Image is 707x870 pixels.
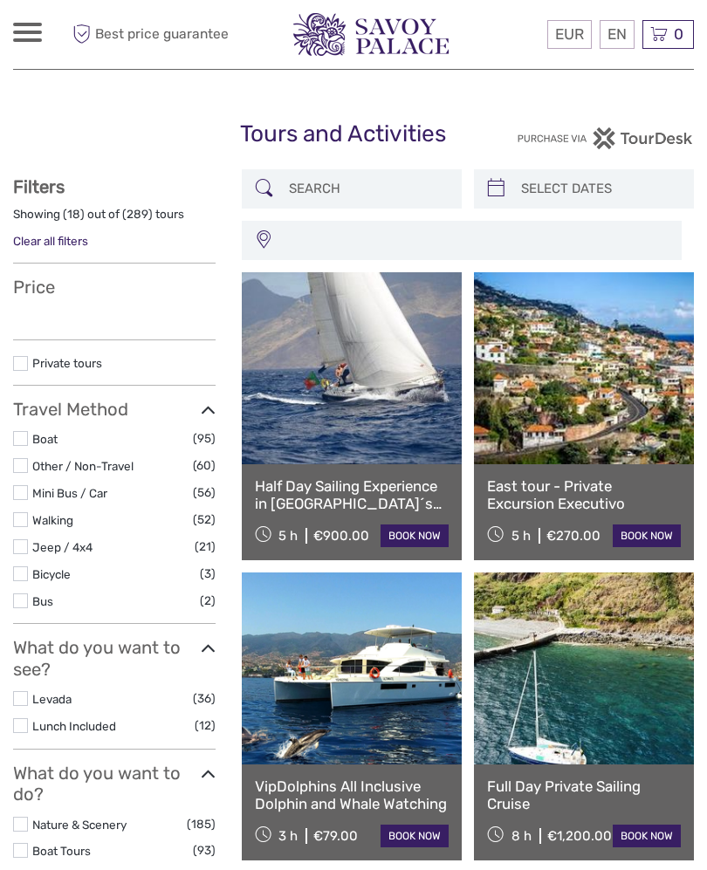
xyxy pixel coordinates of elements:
img: 3279-876b4492-ee62-4c61-8ef8-acb0a8f63b96_logo_small.png [293,13,449,56]
h3: What do you want to do? [13,763,216,805]
a: VipDolphins All Inclusive Dolphin and Whale Watching [255,778,449,813]
span: (185) [187,814,216,834]
a: Levada [32,692,72,706]
input: SEARCH [282,174,453,204]
span: (60) [193,456,216,476]
a: Jeep / 4x4 [32,540,93,554]
span: (12) [195,716,216,736]
h3: Travel Method [13,399,216,420]
a: Boat [32,432,58,446]
input: SELECT DATES [514,174,685,204]
span: Best price guarantee [68,20,229,49]
h3: What do you want to see? [13,637,216,680]
a: Walking [32,513,73,527]
div: EN [600,20,635,49]
a: book now [381,825,449,847]
div: €270.00 [546,528,601,544]
span: 0 [671,25,686,43]
a: Other / Non-Travel [32,459,134,473]
span: (56) [193,483,216,503]
a: book now [613,524,681,547]
span: 5 h [278,528,298,544]
div: €1,200.00 [547,828,612,844]
span: (21) [195,537,216,557]
span: (3) [200,564,216,584]
a: Private tours [32,356,102,370]
a: Bus [32,594,53,608]
span: (52) [193,510,216,530]
a: Mini Bus / Car [32,486,107,500]
span: 5 h [511,528,531,544]
div: €900.00 [313,528,369,544]
div: Showing ( ) out of ( ) tours [13,206,216,233]
a: Half Day Sailing Experience in [GEOGRAPHIC_DATA]´s [GEOGRAPHIC_DATA] [255,477,449,513]
span: (95) [193,428,216,449]
div: €79.00 [313,828,358,844]
span: EUR [555,25,584,43]
a: Clear all filters [13,234,88,248]
span: (2) [200,591,216,611]
a: book now [613,825,681,847]
a: East tour - Private Excursion Executivo [487,477,681,513]
a: Bicycle [32,567,71,581]
label: 18 [67,206,80,223]
a: Nature & Scenery [32,818,127,832]
span: (93) [193,840,216,860]
a: book now [381,524,449,547]
a: Boat Tours [32,844,91,858]
strong: Filters [13,176,65,197]
span: 8 h [511,828,532,844]
a: Lunch Included [32,719,116,733]
span: (36) [193,688,216,709]
img: PurchaseViaTourDesk.png [517,127,694,149]
label: 289 [127,206,148,223]
h3: Price [13,277,216,298]
h1: Tours and Activities [240,120,467,148]
span: 3 h [278,828,298,844]
a: Full Day Private Sailing Cruise [487,778,681,813]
